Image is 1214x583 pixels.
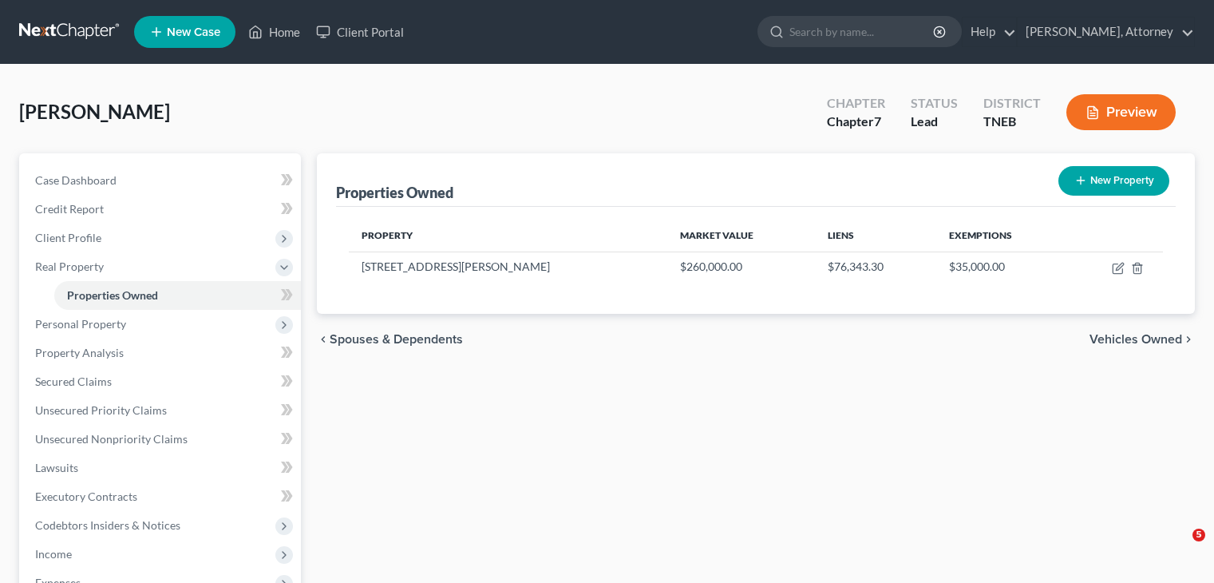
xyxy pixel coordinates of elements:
[35,202,104,216] span: Credit Report
[827,113,885,131] div: Chapter
[35,317,126,331] span: Personal Property
[815,220,936,252] th: Liens
[35,461,78,474] span: Lawsuits
[22,425,301,454] a: Unsecured Nonpriority Claims
[667,252,815,282] td: $260,000.00
[22,166,301,195] a: Case Dashboard
[35,346,124,359] span: Property Analysis
[1018,18,1194,46] a: [PERSON_NAME], Attorney
[936,252,1068,282] td: $35,000.00
[1066,94,1176,130] button: Preview
[22,367,301,396] a: Secured Claims
[35,173,117,187] span: Case Dashboard
[22,454,301,482] a: Lawsuits
[349,220,667,252] th: Property
[827,94,885,113] div: Chapter
[317,333,463,346] button: chevron_left Spouses & Dependents
[911,113,958,131] div: Lead
[308,18,412,46] a: Client Portal
[35,375,112,388] span: Secured Claims
[22,339,301,367] a: Property Analysis
[1160,529,1198,567] iframe: Intercom live chat
[1089,333,1182,346] span: Vehicles Owned
[240,18,308,46] a: Home
[874,113,881,129] span: 7
[19,100,170,123] span: [PERSON_NAME]
[167,26,220,38] span: New Case
[1058,166,1169,196] button: New Property
[35,231,101,244] span: Client Profile
[667,220,815,252] th: Market Value
[1089,333,1195,346] button: Vehicles Owned chevron_right
[67,288,158,302] span: Properties Owned
[983,94,1041,113] div: District
[1192,529,1205,541] span: 5
[1182,333,1195,346] i: chevron_right
[330,333,463,346] span: Spouses & Dependents
[349,252,667,282] td: [STREET_ADDRESS][PERSON_NAME]
[35,260,104,273] span: Real Property
[54,281,301,310] a: Properties Owned
[35,490,137,503] span: Executory Contracts
[815,252,936,282] td: $76,343.30
[936,220,1068,252] th: Exemptions
[35,432,188,446] span: Unsecured Nonpriority Claims
[911,94,958,113] div: Status
[317,333,330,346] i: chevron_left
[22,482,301,511] a: Executory Contracts
[963,18,1016,46] a: Help
[983,113,1041,131] div: TNEB
[35,403,167,417] span: Unsecured Priority Claims
[35,547,72,561] span: Income
[22,195,301,224] a: Credit Report
[22,396,301,425] a: Unsecured Priority Claims
[789,17,935,46] input: Search by name...
[336,183,453,202] div: Properties Owned
[35,518,180,532] span: Codebtors Insiders & Notices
